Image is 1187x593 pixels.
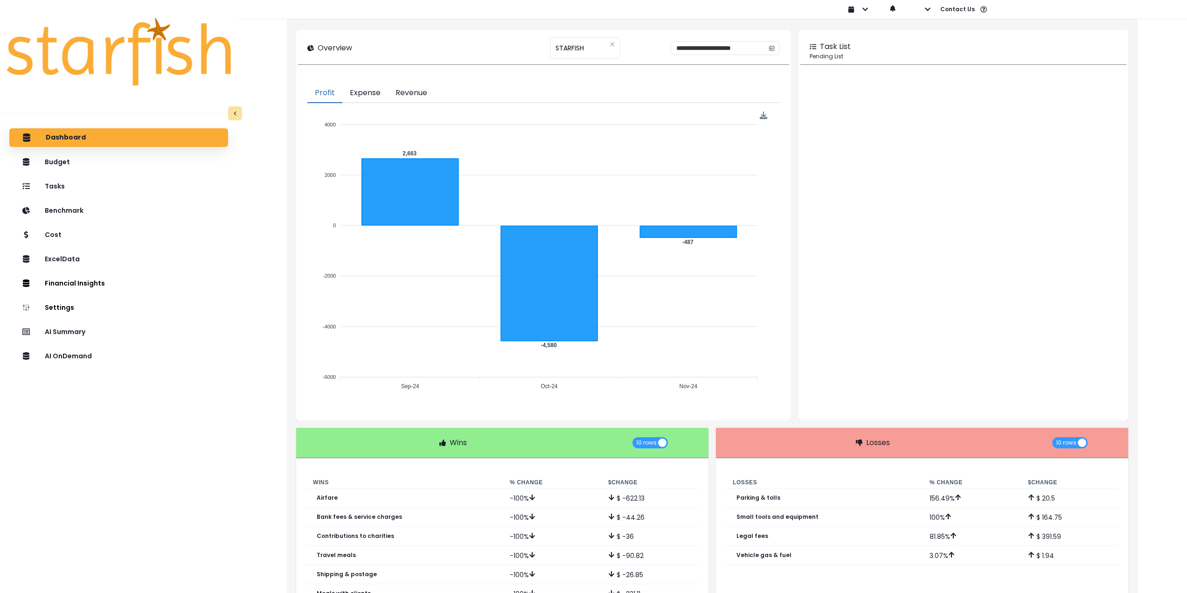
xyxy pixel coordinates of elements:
[45,207,83,215] p: Benchmark
[736,533,768,539] p: Legal fees
[502,477,601,488] th: % Change
[601,477,699,488] th: $ Change
[725,477,922,488] th: Losses
[541,384,558,390] tspan: Oct-24
[307,84,342,103] button: Profit
[325,172,336,178] tspan: 2000
[388,84,435,103] button: Revenue
[1020,477,1119,488] th: $ Change
[9,201,228,220] button: Benchmark
[333,223,336,228] tspan: 0
[1020,546,1119,565] td: $ 1.94
[45,158,70,166] p: Budget
[342,84,388,103] button: Expense
[736,495,780,501] p: Parking & tolls
[922,527,1020,546] td: 81.85 %
[820,41,851,52] p: Task List
[610,42,615,47] svg: close
[922,508,1020,527] td: 100 %
[736,514,819,520] p: Small tools and equipment
[922,477,1020,488] th: % Change
[502,565,601,584] td: -100 %
[1020,508,1119,527] td: $ 164.75
[323,374,336,380] tspan: -6000
[317,571,377,578] p: Shipping & postage
[9,250,228,268] button: ExcelData
[9,298,228,317] button: Settings
[9,153,228,171] button: Budget
[760,112,768,119] img: Download Profit
[45,255,80,263] p: ExcelData
[401,384,419,390] tspan: Sep-24
[601,488,699,508] td: $ -622.13
[318,42,352,54] p: Overview
[601,527,699,546] td: $ -36
[769,45,775,51] svg: calendar
[317,552,356,558] p: Travel meals
[922,488,1020,508] td: 156.49 %
[45,328,85,336] p: AI Summary
[866,437,890,448] p: Losses
[9,225,228,244] button: Cost
[736,552,791,558] p: Vehicle gas & fuel
[502,546,601,565] td: -100 %
[502,527,601,546] td: -100 %
[1020,527,1119,546] td: $ 391.59
[760,112,768,119] div: Menu
[680,384,698,390] tspan: Nov-24
[922,546,1020,565] td: 3.07 %
[1056,437,1076,448] span: 10 rows
[601,508,699,527] td: $ -44.26
[450,437,467,448] p: Wins
[45,231,62,239] p: Cost
[325,122,336,127] tspan: 4000
[323,273,336,279] tspan: -2000
[9,177,228,195] button: Tasks
[305,477,502,488] th: Wins
[323,324,336,329] tspan: -4000
[636,437,657,448] span: 10 rows
[317,495,338,501] p: Airfare
[9,322,228,341] button: AI Summary
[810,52,1117,61] p: Pending List
[317,533,394,539] p: Contributions to charities
[502,508,601,527] td: -100 %
[9,347,228,365] button: AI OnDemand
[502,488,601,508] td: -100 %
[1020,488,1119,508] td: $ 20.5
[45,352,92,360] p: AI OnDemand
[601,565,699,584] td: $ -26.85
[45,182,65,190] p: Tasks
[601,546,699,565] td: $ -90.82
[555,38,584,58] span: STARFISH
[317,514,402,520] p: Bank fees & service charges
[610,40,615,49] button: Clear
[46,133,86,142] p: Dashboard
[9,128,228,147] button: Dashboard
[9,274,228,293] button: Financial Insights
